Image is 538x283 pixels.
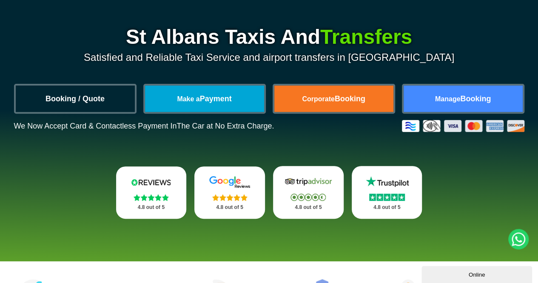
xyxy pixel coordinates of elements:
a: Make aPayment [145,86,264,112]
img: Stars [369,194,405,201]
a: Reviews.io Stars 4.8 out of 5 [116,166,187,219]
img: Stars [134,194,169,201]
a: Google Stars 4.8 out of 5 [194,166,265,219]
img: Credit And Debit Cards [402,120,524,132]
img: Trustpilot [362,175,413,188]
img: Stars [290,194,326,201]
img: Stars [212,194,248,201]
p: 4.8 out of 5 [361,202,413,213]
span: Make a [177,95,199,103]
h1: St Albans Taxis And [14,27,524,47]
p: 4.8 out of 5 [282,202,334,213]
iframe: chat widget [421,264,534,283]
img: Reviews.io [125,176,176,189]
span: Manage [435,95,461,103]
a: Trustpilot Stars 4.8 out of 5 [352,166,422,219]
a: CorporateBooking [274,86,393,112]
span: Transfers [320,26,412,48]
span: The Car at No Extra Charge. [176,122,274,130]
img: Tripadvisor [283,175,334,188]
a: Booking / Quote [16,86,135,112]
p: 4.8 out of 5 [204,202,256,213]
p: We Now Accept Card & Contactless Payment In [14,122,274,131]
img: Google [204,176,255,189]
p: 4.8 out of 5 [125,202,177,213]
span: Corporate [302,95,334,103]
p: Satisfied and Reliable Taxi Service and airport transfers in [GEOGRAPHIC_DATA] [14,51,524,63]
a: ManageBooking [404,86,523,112]
a: Tripadvisor Stars 4.8 out of 5 [273,166,344,219]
